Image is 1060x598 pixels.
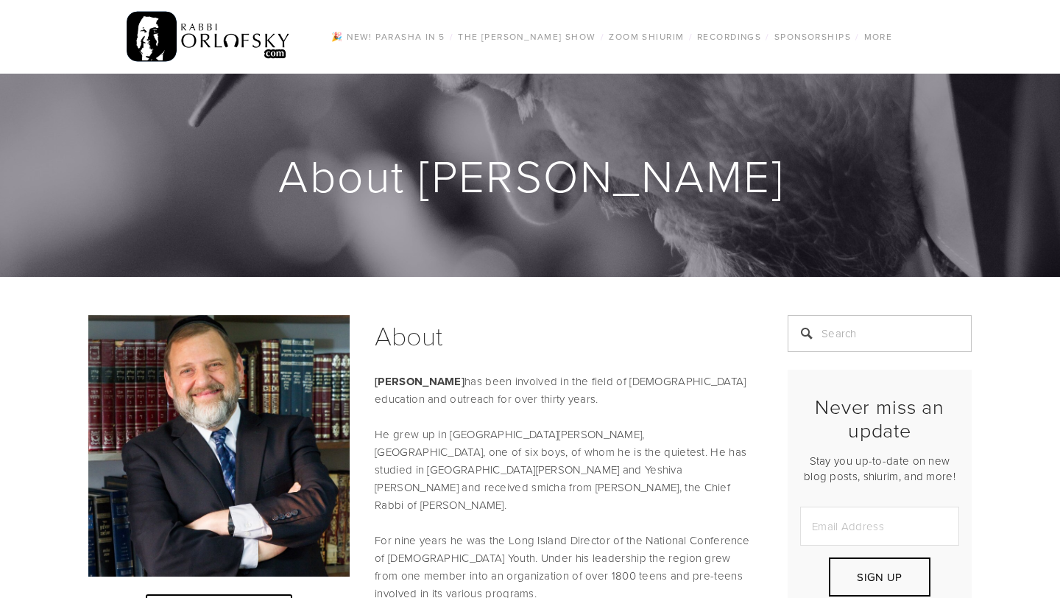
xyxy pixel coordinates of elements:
[857,569,902,585] span: Sign Up
[693,27,766,46] a: Recordings
[327,27,449,46] a: 🎉 NEW! Parasha in 5
[88,152,973,199] h1: About [PERSON_NAME]
[375,426,751,514] p: He grew up in [GEOGRAPHIC_DATA][PERSON_NAME], [GEOGRAPHIC_DATA], one of six boys, of whom he is t...
[604,27,688,46] a: Zoom Shiurim
[601,30,604,43] span: /
[375,373,464,390] strong: [PERSON_NAME]
[860,27,897,46] a: More
[855,30,859,43] span: /
[829,557,930,597] button: Sign Up
[770,27,855,46] a: Sponsorships
[800,507,959,546] input: Email Address
[766,30,769,43] span: /
[450,30,453,43] span: /
[453,27,601,46] a: The [PERSON_NAME] Show
[375,373,751,408] p: has been involved in the field of [DEMOGRAPHIC_DATA] education and outreach for over thirty years.
[127,8,291,66] img: RabbiOrlofsky.com
[88,315,350,577] img: Rabbi Orlofsky Press Image 1
[800,453,959,484] p: Stay you up-to-date on new blog posts, shiurim, and more!
[788,315,972,352] input: Search
[375,315,751,355] h1: About
[689,30,693,43] span: /
[800,395,959,443] h2: Never miss an update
